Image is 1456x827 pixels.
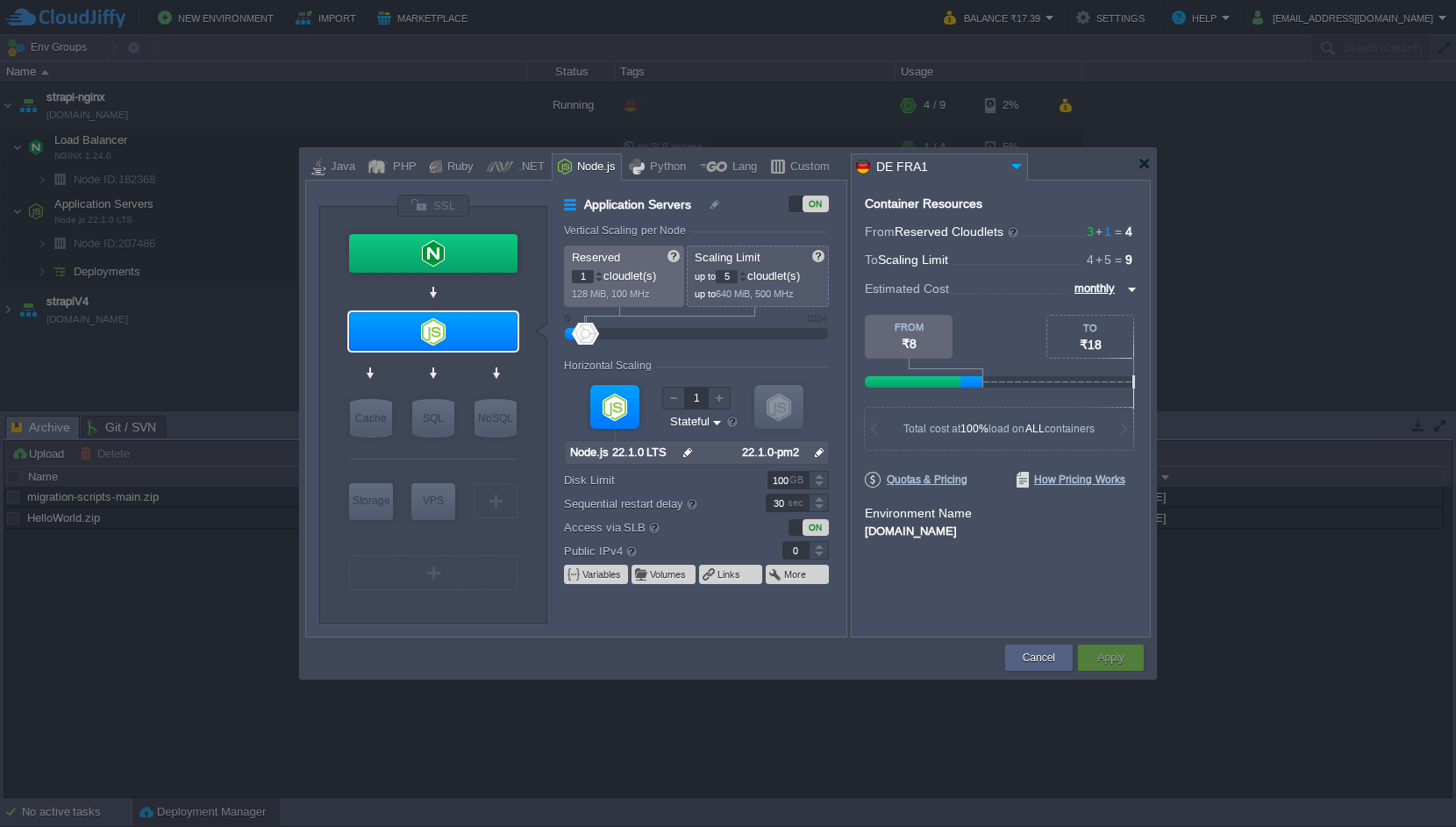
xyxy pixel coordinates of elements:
[564,541,742,560] label: Public IPv4
[349,312,517,351] div: Application Servers
[350,399,392,438] div: Cache
[1125,253,1132,267] span: 9
[784,567,808,581] button: More
[695,289,716,299] span: up to
[865,197,982,210] div: Container Resources
[564,494,742,513] label: Sequential restart delay
[865,522,1137,538] div: [DOMAIN_NAME]
[650,567,688,581] button: Volumes
[645,154,686,181] div: Python
[865,253,878,267] span: To
[349,555,517,590] div: Create New Layer
[411,483,455,520] div: Elastic VPS
[349,483,393,520] div: Storage Containers
[349,483,393,518] div: Storage
[572,154,616,181] div: Node.js
[1023,649,1055,667] button: Cancel
[1111,225,1125,239] span: =
[1125,225,1132,239] span: 4
[788,495,807,511] div: sec
[695,265,823,283] p: cloudlet(s)
[878,253,948,267] span: Scaling Limit
[474,483,517,518] div: Create New Layer
[1087,253,1094,267] span: 4
[412,399,454,438] div: SQL Databases
[582,567,623,581] button: Variables
[564,471,742,489] label: Disk Limit
[1094,225,1111,239] span: 1
[564,360,656,372] div: Horizontal Scaling
[1094,253,1111,267] span: 5
[572,251,620,264] span: Reserved
[727,154,757,181] div: Lang
[475,399,517,438] div: NoSQL
[349,234,517,273] div: Load Balancer
[803,196,829,212] div: ON
[695,251,760,264] span: Scaling Limit
[1111,253,1125,267] span: =
[572,265,678,283] p: cloudlet(s)
[865,322,953,332] div: FROM
[388,154,417,181] div: PHP
[785,154,830,181] div: Custom
[716,289,794,299] span: 640 MiB, 500 MHz
[442,154,474,181] div: Ruby
[865,506,972,520] label: Environment Name
[1094,225,1104,239] span: +
[564,225,690,237] div: Vertical Scaling per Node
[865,225,895,239] span: From
[1080,338,1102,352] span: ₹18
[325,154,355,181] div: Java
[1094,253,1104,267] span: +
[564,517,742,537] label: Access via SLB
[865,472,967,488] span: Quotas & Pricing
[1017,472,1125,488] span: How Pricing Works
[513,154,545,181] div: .NET
[1047,323,1133,333] div: TO
[475,399,517,438] div: NoSQL Databases
[412,399,454,438] div: SQL
[803,519,829,536] div: ON
[565,313,570,324] div: 0
[902,337,917,351] span: ₹8
[1087,225,1094,239] span: 3
[572,289,650,299] span: 128 MiB, 100 MHz
[789,472,807,488] div: GB
[806,313,827,324] div: 1024
[895,225,1020,239] span: Reserved Cloudlets
[717,567,742,581] button: Links
[1097,649,1124,667] button: Apply
[411,483,455,518] div: VPS
[695,271,716,282] span: up to
[865,279,949,298] span: Estimated Cost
